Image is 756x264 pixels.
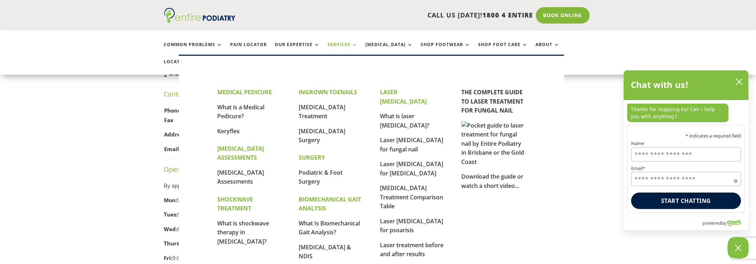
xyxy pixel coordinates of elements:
[702,217,749,230] a: Powered by Olark
[623,70,749,230] div: olark chatbox
[299,219,360,236] a: What Is Biomechanical Gait Analysis?
[631,193,741,209] button: Start chatting
[328,42,358,58] a: Services
[461,173,523,190] a: Download the guide or watch a short video...
[164,211,178,218] strong: Tues:
[631,141,741,146] label: Name
[164,116,174,124] strong: Fax
[631,78,689,92] h2: Chat with us!
[299,195,361,213] strong: BIOMECHANICAL GAIT ANALYSIS
[164,17,235,24] a: Entire Podiatry
[366,42,413,58] a: [MEDICAL_DATA]
[230,42,267,58] a: Pain Locator
[164,254,173,261] strong: Fri:
[631,172,741,186] input: Email
[380,160,443,177] a: Laser [MEDICAL_DATA] for [MEDICAL_DATA]
[164,225,178,233] strong: Wed:
[631,166,741,171] label: Email*
[164,196,177,204] strong: Mon:
[164,165,291,174] h4: Opening Hours
[164,90,291,99] h4: Contact Details
[734,76,745,87] button: close chatbox
[164,131,186,138] strong: Address
[299,103,345,120] a: [MEDICAL_DATA] Treatment
[217,127,240,135] a: Keryflex
[536,7,590,24] a: Book Online
[275,42,320,58] a: Our Expertise
[164,239,291,248] div: 12:00pm - 6:30pm
[164,196,291,205] div: 9:00am - 6:00pm
[380,217,443,234] a: Laser [MEDICAL_DATA] for psoarisis
[299,88,357,96] strong: INGROWN TOENAILS
[734,178,737,181] span: Required field
[380,88,427,105] strong: LASER [MEDICAL_DATA]
[164,8,235,23] img: logo (1)
[164,210,291,219] div: 9:00am - 6:00pm
[263,11,533,20] p: CALL US [DATE]!
[217,88,272,96] strong: MEDICAL PEDICURE
[299,127,345,144] a: [MEDICAL_DATA] Surgery
[421,42,471,58] a: Shop Footwear
[461,121,526,167] img: Pocket guide to laser treatment for fungal nail by Entire Podiatry in Brisbane or the Gold Coast
[299,169,343,186] a: Podiatric & Foot Surgery
[727,237,749,259] button: Close Chatbox
[536,42,560,58] a: About
[164,181,291,190] div: By appointment only
[217,169,264,186] a: [MEDICAL_DATA] Assessments
[217,219,269,245] a: What is shockwave therapy in [MEDICAL_DATA]?
[702,219,721,228] span: powered
[627,104,729,122] p: Thanks for stopping by! Can I help you with anything?
[164,145,179,153] strong: Email
[380,136,443,153] a: Laser [MEDICAL_DATA] for fungal nail
[483,11,533,19] span: 1800 4 ENTIRE
[164,240,181,247] strong: Thurs:
[721,219,726,228] span: by
[164,254,291,263] div: 9:00am - 6:00pm
[299,154,325,161] strong: SURGERY
[461,88,523,114] a: THE COMPLETE GUIDE TO LASER TREATMENT FOR FUNGAL NAIL
[380,184,443,210] a: [MEDICAL_DATA] Treatment Comparison Table
[631,134,741,138] p: * indicates a required field
[624,100,749,125] div: chat
[478,42,528,58] a: Shop Foot Care
[164,42,223,58] a: Common Problems
[380,241,443,258] a: Laser treatment before and after results
[164,107,181,114] strong: Phone
[217,195,253,213] strong: SHOCKWAVE TREATMENT
[631,147,741,161] input: Name
[164,225,291,234] div: 8:00am - 5:00pm
[217,145,264,162] strong: [MEDICAL_DATA] ASSESSMENTS
[217,103,264,120] a: What is a Medical Pedicure?
[164,59,200,75] a: Locations
[380,112,429,129] a: What is laser [MEDICAL_DATA]?
[299,243,351,260] a: [MEDICAL_DATA] & NDIS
